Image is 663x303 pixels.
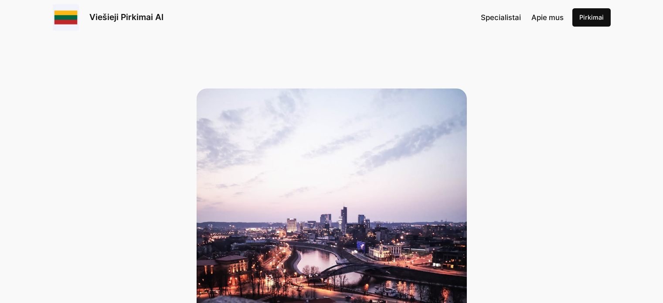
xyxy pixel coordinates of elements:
a: Specialistai [481,12,521,23]
nav: Navigation [481,12,564,23]
a: Apie mus [531,12,564,23]
span: Apie mus [531,13,564,22]
a: Viešieji Pirkimai AI [89,12,163,22]
span: Specialistai [481,13,521,22]
a: Pirkimai [572,8,611,27]
img: Viešieji pirkimai logo [53,4,79,31]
